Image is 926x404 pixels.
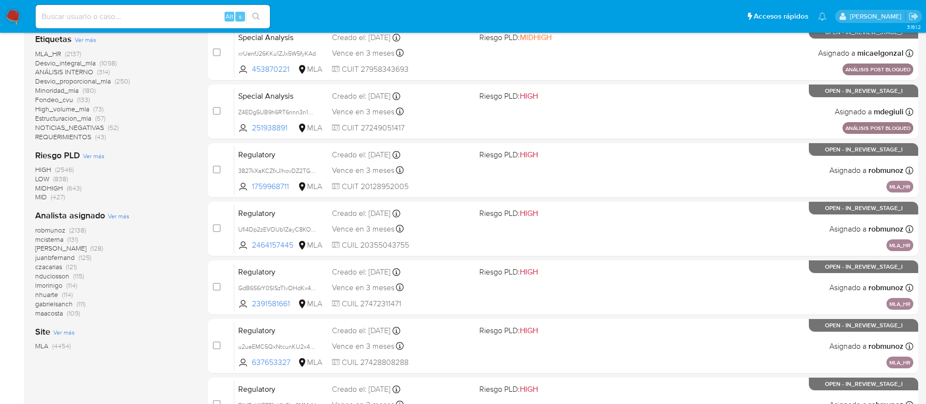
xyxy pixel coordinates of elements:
span: Alt [226,12,233,21]
input: Buscar usuario o caso... [36,10,270,23]
span: 3.161.2 [907,23,921,31]
p: maria.acosta@mercadolibre.com [850,12,905,21]
span: Accesos rápidos [754,11,808,21]
a: Notificaciones [818,12,826,21]
button: search-icon [246,10,266,23]
a: Salir [908,11,919,21]
span: s [239,12,242,21]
